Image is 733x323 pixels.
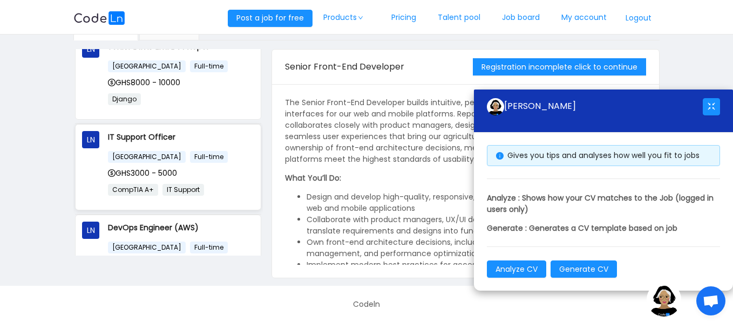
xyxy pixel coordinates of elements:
span: LN [87,222,95,239]
span: LN [87,131,95,148]
span: Full-time [190,151,228,163]
p: DevOps Engineer (AWS) [108,222,254,233]
span: Senior Front-End Developer [285,60,404,73]
button: Analyze CV [487,260,546,278]
img: ground.ddcf5dcf.png [647,282,681,317]
button: Post a job for free [228,10,313,27]
span: Full-time [190,60,228,72]
span: GHS8000 - 10000 [108,77,180,88]
li: Implement modern best practices for accessibility, cross-browser compatibility, and responsive de... [307,259,646,282]
p: Analyze : Shows how your CV matches to the Job (logged in users only) [487,193,720,215]
span: GHS3000 - 5000 [108,168,177,178]
span: IT Support [162,184,204,196]
li: Own front-end architecture decisions, including component structure, state management, and perfor... [307,237,646,259]
i: icon: dollar [108,169,116,177]
i: icon: down [357,15,364,20]
a: Post a job for free [228,12,313,23]
li: Collaborate with product managers, UX/UI designers, and back-end engineers to translate requireme... [307,214,646,237]
span: [GEOGRAPHIC_DATA] [108,60,186,72]
span: Gives you tips and analyses how well you fit to jobs [507,150,700,161]
li: Design and develop high-quality, responsive, and maintainable front-end features for web and mobi... [307,191,646,214]
p: IT Support Officer [108,131,254,143]
button: Generate CV [551,260,617,278]
button: Registration incomplete click to continue [473,58,646,75]
span: [GEOGRAPHIC_DATA] [108,151,186,163]
div: Open chat [696,286,725,315]
img: logobg.f302741d.svg [73,11,125,25]
button: Logout [617,10,660,27]
p: Generate : Generates a CV template based on job [487,223,720,234]
span: CompTIA A+ [108,184,158,196]
span: LN [87,40,95,58]
i: icon: info-circle [496,152,504,160]
i: icon: dollar [108,79,116,86]
img: ground.ddcf5dcf.png [487,98,504,115]
div: [PERSON_NAME] [487,98,703,115]
span: [GEOGRAPHIC_DATA] [108,242,186,253]
button: icon: fullscreen-exit [703,98,720,115]
span: Full-time [190,242,228,253]
p: The Senior Front-End Developer builds intuitive, performant, and visually engaging user interface... [285,97,646,165]
strong: What You’ll Do: [285,173,341,183]
span: Django [108,93,141,105]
